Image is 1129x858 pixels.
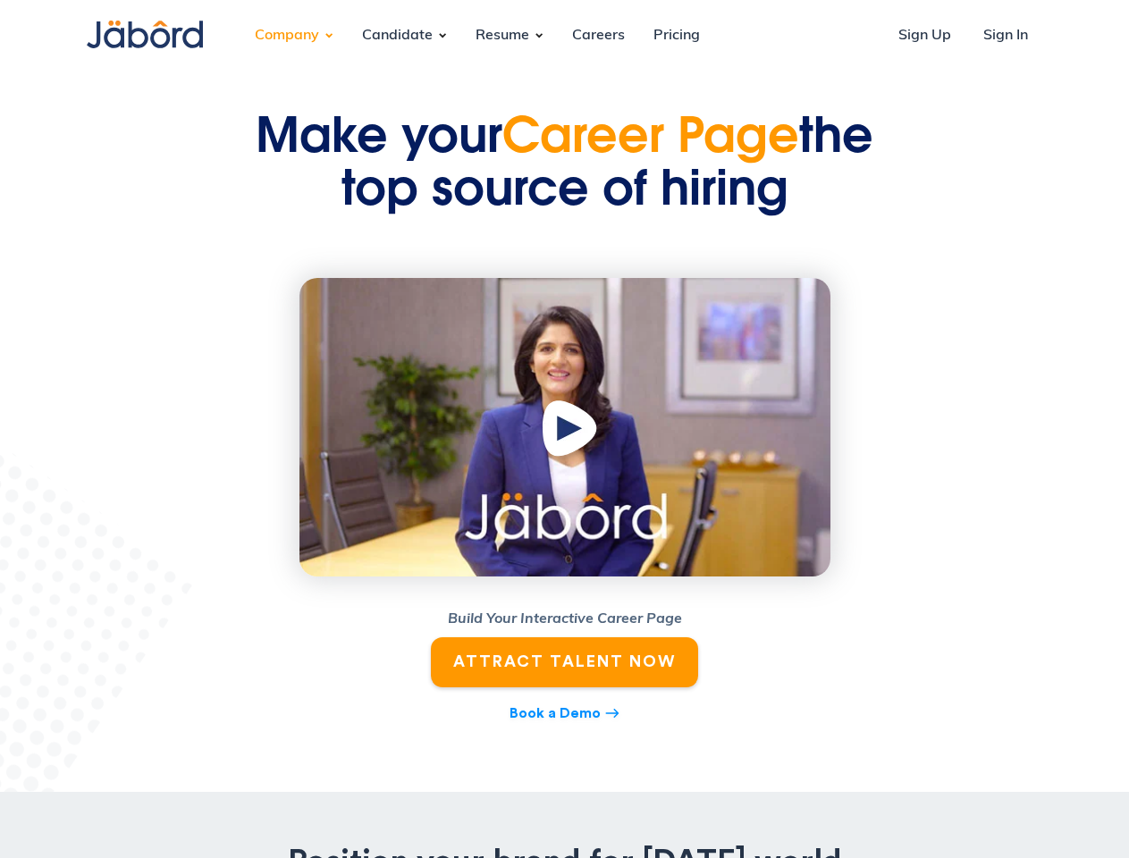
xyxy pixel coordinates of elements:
a: open lightbox [299,278,830,577]
div: Company [240,12,333,60]
a: Book a Demoeast [431,702,698,726]
img: Company Career Page [299,278,830,577]
div: Candidate [348,12,447,60]
div: Book a Demo [510,702,601,724]
img: Play Button [538,398,606,467]
div: Resume [461,12,543,60]
strong: ATTRACT TALENT NOW [453,653,676,669]
a: ATTRACT TALENT NOW [431,637,698,686]
a: Sign In [969,12,1042,60]
strong: Build Your Interactive Career Page [448,612,682,627]
h1: Make your the top source of hiring [252,114,878,221]
a: Pricing [639,12,714,60]
a: Sign Up [884,12,965,60]
a: Careers [558,12,639,60]
div: east [604,702,620,726]
img: Jabord Candidate [87,21,203,48]
span: Career Page [502,116,799,164]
